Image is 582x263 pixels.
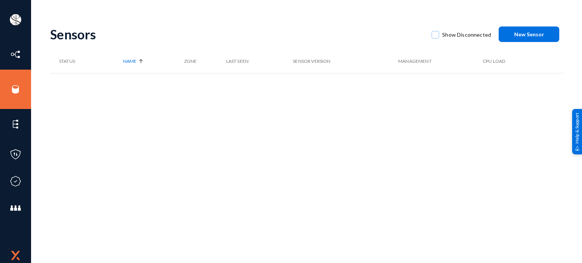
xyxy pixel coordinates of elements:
th: CPU Load [483,50,540,73]
img: ACg8ocIa8OWj5FIzaB8MU-JIbNDt0RWcUDl_eQ0ZyYxN7rWYZ1uJfn9p=s96-c [10,14,21,25]
th: Zone [184,50,226,73]
button: New Sensor [499,26,559,42]
img: icon-compliance.svg [10,176,21,187]
img: icon-members.svg [10,202,21,214]
div: Help & Support [572,109,582,154]
img: icon-sources.svg [10,84,21,95]
th: Last Seen [226,50,293,73]
div: Sensors [50,26,424,42]
span: New Sensor [514,31,544,37]
img: help_support.svg [575,146,580,151]
img: icon-elements.svg [10,118,21,130]
th: Management [398,50,483,73]
span: Name [123,58,136,65]
img: icon-inventory.svg [10,49,21,60]
th: Sensor Version [293,50,398,73]
img: icon-policies.svg [10,149,21,160]
span: Show Disconnected [442,29,491,40]
th: Status [50,50,123,73]
div: Name [123,58,180,65]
